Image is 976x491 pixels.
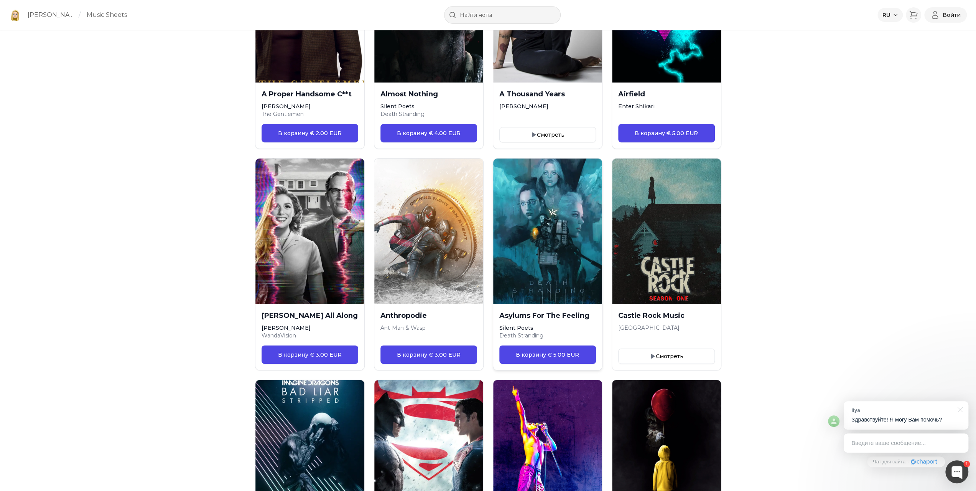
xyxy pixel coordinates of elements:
[499,103,548,110] span: [PERSON_NAME]
[380,103,415,110] span: Silent Poets
[618,310,715,321] h2: Castle Rock Music
[79,10,81,20] span: /
[906,7,921,23] button: Корзина
[374,304,483,338] a: AnthropodieAnt-Man & Wasp
[255,83,364,124] a: A Proper Handsome C**t[PERSON_NAME]The Gentlemen
[255,304,364,346] a: [PERSON_NAME] All Along[PERSON_NAME]WandaVision
[844,433,968,453] div: Введите ваше сообщение...
[262,110,358,118] div: The Gentlemen
[499,324,533,331] span: Silent Poets
[618,124,715,142] button: В корзину € 5.00 EUR
[262,324,311,331] span: [PERSON_NAME]
[618,324,715,332] div: [GEOGRAPHIC_DATA]
[9,9,21,21] img: Kate Maystrova
[499,89,596,99] h2: A Thousand Years
[963,461,970,467] div: 1
[374,159,483,304] img: Cover of Anthropodie - undefined
[262,103,311,110] span: [PERSON_NAME]
[877,8,903,22] button: Select language
[499,310,596,321] h2: Asylums For The Feeling
[873,458,905,466] span: Чат для сайта
[907,458,909,466] div: ·
[262,310,358,321] h2: [PERSON_NAME] All Along
[380,110,477,118] div: Death Stranding
[867,456,945,467] a: Чат для сайта·
[612,304,721,338] a: Castle Rock Music[GEOGRAPHIC_DATA]
[499,346,596,364] button: В корзину € 5.00 EUR
[851,407,953,414] div: Ilya
[499,127,596,142] button: Смотреть
[380,346,477,364] button: В корзину € 3.00 EUR
[262,124,358,142] button: В корзину € 2.00 EUR
[499,332,596,339] div: Death Stranding
[490,155,604,307] img: Cover of Asylums For The Feeling - Silent Poets
[493,159,602,304] a: Cover of Asylums For The Feeling - Silent Poets
[374,83,483,124] a: Almost NothingSilent PoetsDeath Stranding
[618,103,655,110] span: Enter Shikari
[380,124,477,142] button: В корзину € 4.00 EUR
[882,11,890,19] span: RU
[262,89,358,99] h2: A Proper Handsome C**t
[380,89,477,99] h2: Almost Nothing
[493,83,602,116] a: A Thousand Years[PERSON_NAME]
[612,159,721,304] img: Cover of Castle Rock Music - undefined
[255,159,364,304] img: Cover of Agatha All Along - Hildur Guðnadóttir
[262,332,358,339] div: WandaVision
[87,10,127,20] a: Music Sheets
[618,354,715,361] a: Смотреть
[444,6,561,24] input: Найти ноты
[612,83,721,116] a: AirfieldEnter Shikari
[618,89,715,99] h2: Airfield
[493,304,602,346] a: Asylums For The FeelingSilent PoetsDeath Stranding
[943,11,961,19] span: Войти
[262,346,358,364] button: В корзину € 3.00 EUR
[380,310,477,321] h2: Anthropodie
[380,324,477,332] div: Ant-Man & Wasp
[499,132,596,139] a: Смотреть
[924,7,967,23] button: Войти
[851,416,961,424] p: Здравствуйте! Я могу Вам помочь?
[28,10,76,20] a: [PERSON_NAME]
[618,349,715,364] button: Смотреть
